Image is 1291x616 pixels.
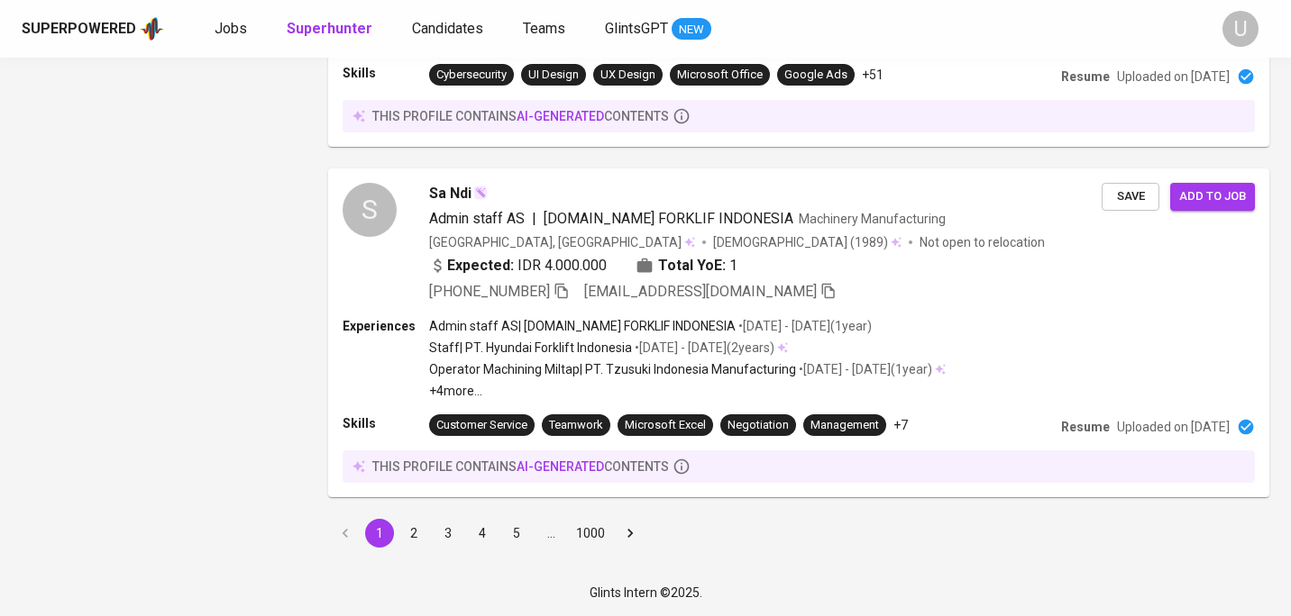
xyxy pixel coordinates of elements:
span: [DEMOGRAPHIC_DATA] [713,233,850,251]
span: Sa Ndi [429,183,472,204]
img: magic_wand.svg [473,186,488,200]
button: Go to next page [616,519,645,548]
button: Go to page 5 [502,519,531,548]
p: Resume [1061,418,1110,436]
div: Management [810,417,879,434]
button: Add to job [1170,183,1255,211]
a: Teams [523,18,569,41]
b: Expected: [447,255,514,276]
span: AI-generated [517,109,604,123]
div: IDR 4.000.000 [429,255,607,276]
nav: pagination navigation [328,519,647,548]
div: Cybersecurity [436,67,507,84]
img: app logo [140,15,164,42]
p: Admin staff AS | [DOMAIN_NAME] FORKLIF INDONESIA [429,317,736,335]
p: +51 [862,66,884,84]
b: Total YoE: [658,255,726,276]
div: [GEOGRAPHIC_DATA], [GEOGRAPHIC_DATA] [429,233,695,251]
button: Go to page 2 [399,519,428,548]
p: • [DATE] - [DATE] ( 1 year ) [796,360,932,378]
p: Skills [343,414,429,432]
span: Candidates [412,20,483,37]
a: Candidates [412,18,487,41]
p: Skills [343,64,429,82]
span: [EMAIL_ADDRESS][DOMAIN_NAME] [584,283,817,300]
p: Not open to relocation [920,233,1045,251]
a: SSa NdiAdmin staff AS|[DOMAIN_NAME] FORKLIF INDONESIAMachinery Manufacturing[GEOGRAPHIC_DATA], [G... [328,168,1269,497]
p: Uploaded on [DATE] [1117,68,1230,86]
span: GlintsGPT [605,20,668,37]
p: Experiences [343,317,429,335]
button: Go to page 3 [434,519,462,548]
span: AI-generated [517,459,604,474]
p: • [DATE] - [DATE] ( 2 years ) [632,339,774,357]
span: Admin staff AS [429,210,525,227]
p: • [DATE] - [DATE] ( 1 year ) [736,317,872,335]
span: Add to job [1179,186,1246,207]
span: [DOMAIN_NAME] FORKLIF INDONESIA [544,210,793,227]
p: Operator Machining Miltap | PT. Tzusuki Indonesia Manufacturing [429,360,796,378]
button: Go to page 4 [468,519,497,548]
div: Google Ads [784,67,847,84]
p: this profile contains contents [372,107,669,125]
div: (1989) [713,233,902,251]
span: Teams [523,20,565,37]
div: S [343,183,397,237]
span: Save [1111,186,1150,207]
p: +7 [893,416,908,434]
a: Superpoweredapp logo [22,15,164,42]
div: Superpowered [22,19,136,40]
p: Staff | PT. Hyundai Forklift Indonesia [429,339,632,357]
div: Customer Service [436,417,527,434]
a: Jobs [215,18,251,41]
div: Microsoft Excel [625,417,706,434]
button: Go to page 1000 [571,519,610,548]
span: Machinery Manufacturing [799,212,946,226]
span: | [532,208,536,230]
p: this profile contains contents [372,457,669,476]
div: Negotiation [728,417,789,434]
span: [PHONE_NUMBER] [429,283,550,300]
div: U [1222,11,1259,47]
button: page 1 [365,519,394,548]
div: UI Design [528,67,579,84]
span: Jobs [215,20,247,37]
span: 1 [729,255,737,276]
button: Save [1102,183,1159,211]
span: NEW [672,21,711,39]
div: UX Design [600,67,655,84]
p: +4 more ... [429,382,946,400]
a: GlintsGPT NEW [605,18,711,41]
div: Microsoft Office [677,67,763,84]
a: Superhunter [287,18,376,41]
p: Resume [1061,68,1110,86]
div: Teamwork [549,417,603,434]
p: Uploaded on [DATE] [1117,418,1230,436]
div: … [536,524,565,542]
b: Superhunter [287,20,372,37]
